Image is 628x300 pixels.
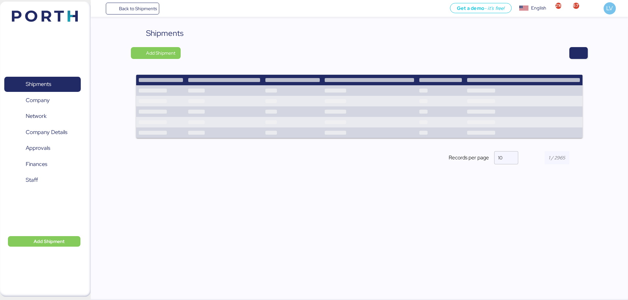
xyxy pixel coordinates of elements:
[4,77,81,92] a: Shipments
[498,155,502,161] span: 10
[26,175,38,185] span: Staff
[26,79,51,89] span: Shipments
[146,49,175,57] span: Add Shipment
[4,93,81,108] a: Company
[4,124,81,140] a: Company Details
[8,236,80,247] button: Add Shipment
[26,95,50,105] span: Company
[131,47,181,59] button: Add Shipment
[4,141,81,156] a: Approvals
[4,156,81,172] a: Finances
[4,109,81,124] a: Network
[545,151,569,164] input: 1 / 2965
[106,3,160,14] a: Back to Shipments
[449,154,489,162] span: Records per page
[26,143,50,153] span: Approvals
[26,159,47,169] span: Finances
[119,5,157,13] span: Back to Shipments
[95,3,106,14] button: Menu
[26,111,46,121] span: Network
[26,127,67,137] span: Company Details
[606,4,613,13] span: LV
[531,5,546,12] div: English
[146,27,184,39] div: Shipments
[4,173,81,188] a: Staff
[34,237,65,245] span: Add Shipment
